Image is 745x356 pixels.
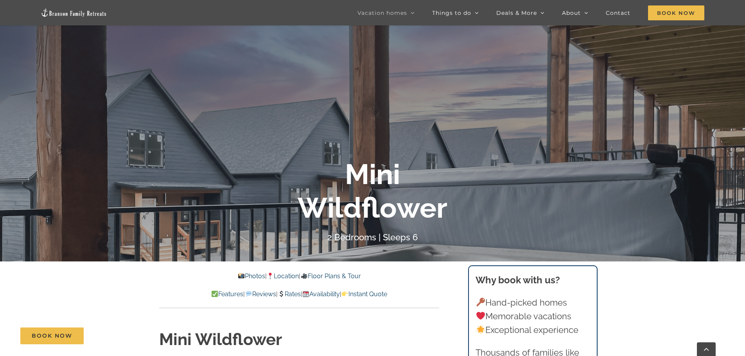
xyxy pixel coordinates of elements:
a: Book Now [20,327,84,344]
img: 👉 [342,291,348,297]
p: | | [159,271,439,281]
p: Hand-picked homes Memorable vacations Exceptional experience [476,296,590,337]
b: Mini Wildflower [298,157,447,224]
span: Vacation homes [357,10,407,16]
img: 🔑 [476,298,485,306]
span: About [562,10,581,16]
span: Deals & More [496,10,537,16]
span: Contact [606,10,630,16]
a: Photos [238,272,265,280]
a: Instant Quote [341,290,387,298]
img: 💲 [278,291,284,297]
img: 🌟 [476,326,485,334]
img: 📆 [303,291,309,297]
a: Location [267,272,299,280]
img: 🎥 [301,273,307,279]
img: ✅ [212,291,218,297]
h3: Why book with us? [476,273,590,287]
a: Floor Plans & Tour [300,272,361,280]
img: 📸 [238,273,244,279]
img: Branson Family Retreats Logo [41,8,107,17]
img: ❤️ [476,311,485,320]
a: Availability [302,290,340,298]
h4: 2 Bedrooms | Sleeps 6 [327,232,418,242]
a: Features [211,290,243,298]
span: Book Now [648,5,704,20]
img: 💬 [246,291,252,297]
a: Reviews [245,290,276,298]
a: Rates [278,290,301,298]
span: Things to do [432,10,471,16]
span: Book Now [32,333,72,339]
img: 📍 [267,273,273,279]
p: | | | | [159,289,439,299]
